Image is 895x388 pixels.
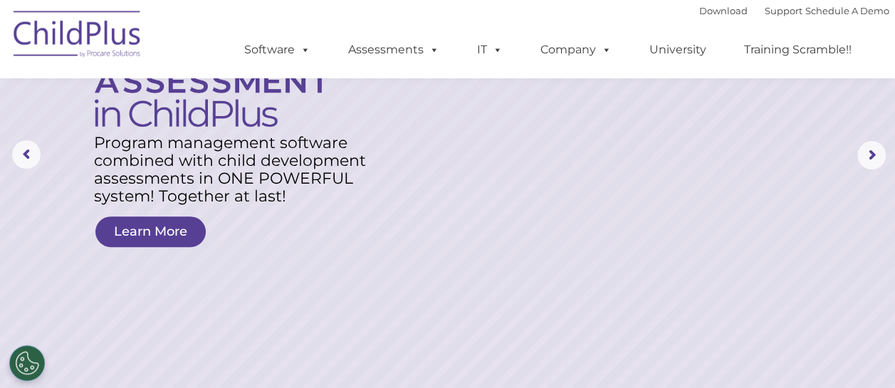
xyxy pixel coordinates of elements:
span: Last name [198,94,241,105]
rs-layer: Program management software combined with child development assessments in ONE POWERFUL system! T... [94,134,380,205]
button: Cookies Settings [9,345,45,381]
span: Phone number [198,152,258,163]
a: Learn More [95,216,206,247]
a: Assessments [334,36,454,64]
a: Software [230,36,325,64]
a: Schedule A Demo [805,5,889,16]
a: Training Scramble!! [730,36,866,64]
img: ChildPlus by Procare Solutions [6,1,149,72]
a: University [635,36,721,64]
a: IT [463,36,517,64]
font: | [699,5,889,16]
a: Support [765,5,802,16]
a: Download [699,5,748,16]
a: Company [526,36,626,64]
